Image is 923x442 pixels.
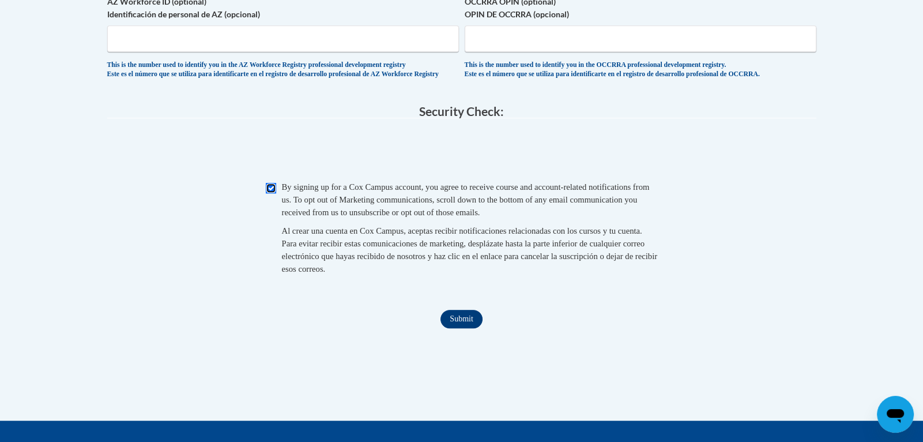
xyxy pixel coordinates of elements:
div: This is the number used to identify you in the AZ Workforce Registry professional development reg... [107,61,459,80]
iframe: Button to launch messaging window [877,396,914,433]
input: Submit [440,310,482,328]
span: Al crear una cuenta en Cox Campus, aceptas recibir notificaciones relacionadas con los cursos y t... [282,226,657,274]
iframe: To enrich screen reader interactions, please activate Accessibility in Grammarly extension settings [374,130,549,175]
span: By signing up for a Cox Campus account, you agree to receive course and account-related notificat... [282,182,650,217]
span: Security Check: [419,104,504,118]
div: This is the number used to identify you in the OCCRRA professional development registry. Este es ... [465,61,816,80]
